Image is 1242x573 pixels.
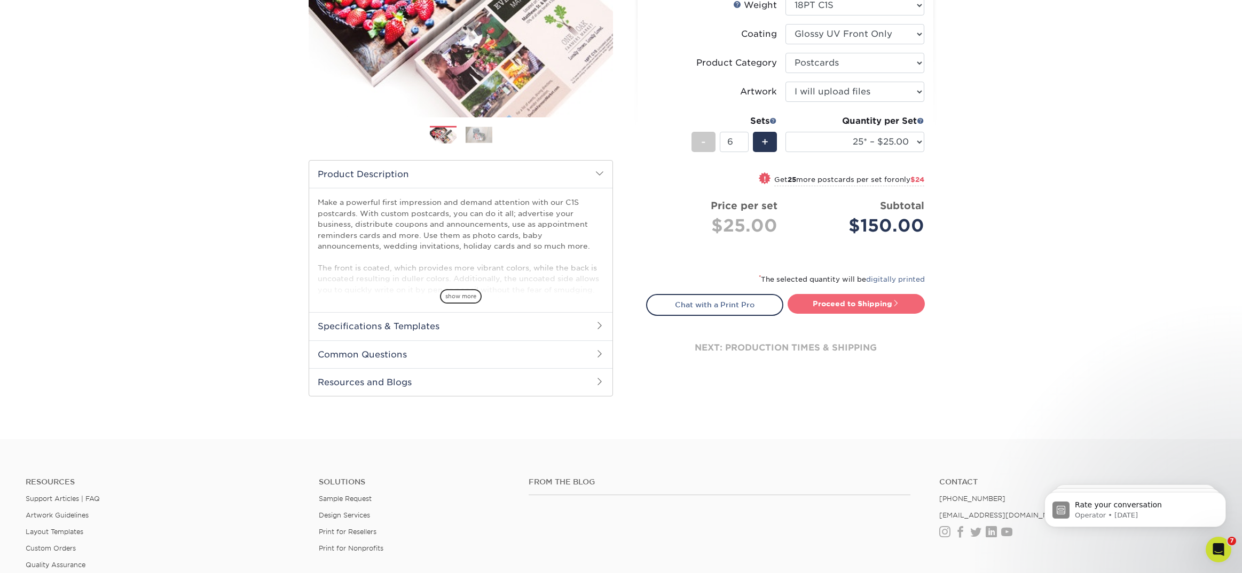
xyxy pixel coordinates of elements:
[466,126,492,143] img: Postcards 02
[1206,537,1231,562] iframe: Intercom live chat
[26,477,303,487] h4: Resources
[788,176,796,184] strong: 25
[646,316,925,380] div: next: production times & shipping
[309,368,612,396] h2: Resources and Blogs
[318,197,604,349] p: Make a powerful first impression and demand attention with our C1S postcards. With custom postcar...
[761,134,768,150] span: +
[440,289,482,304] span: show more
[3,540,91,569] iframe: Google Customer Reviews
[701,134,706,150] span: -
[655,213,777,238] div: $25.00
[26,528,83,536] a: Layout Templates
[319,544,383,552] a: Print for Nonprofits
[939,495,1005,503] a: [PHONE_NUMBER]
[793,213,924,238] div: $150.00
[309,340,612,368] h2: Common Questions
[1028,469,1242,544] iframe: Intercom notifications message
[691,115,777,128] div: Sets
[319,511,370,519] a: Design Services
[895,176,924,184] span: only
[741,28,777,41] div: Coating
[759,275,925,283] small: The selected quantity will be
[711,200,777,211] strong: Price per set
[788,294,925,313] a: Proceed to Shipping
[529,477,910,487] h4: From the Blog
[939,477,1216,487] a: Contact
[319,528,376,536] a: Print for Resellers
[910,176,924,184] span: $24
[696,57,777,69] div: Product Category
[866,275,925,283] a: digitally printed
[309,161,612,188] h2: Product Description
[319,477,512,487] h4: Solutions
[774,176,924,186] small: Get more postcards per set for
[309,312,612,340] h2: Specifications & Templates
[26,495,100,503] a: Support Articles | FAQ
[319,495,372,503] a: Sample Request
[430,126,457,145] img: Postcards 01
[740,85,777,98] div: Artwork
[764,173,766,185] span: !
[785,115,924,128] div: Quantity per Set
[1228,537,1236,545] span: 7
[26,511,89,519] a: Artwork Guidelines
[939,511,1067,519] a: [EMAIL_ADDRESS][DOMAIN_NAME]
[880,200,924,211] strong: Subtotal
[646,294,783,315] a: Chat with a Print Pro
